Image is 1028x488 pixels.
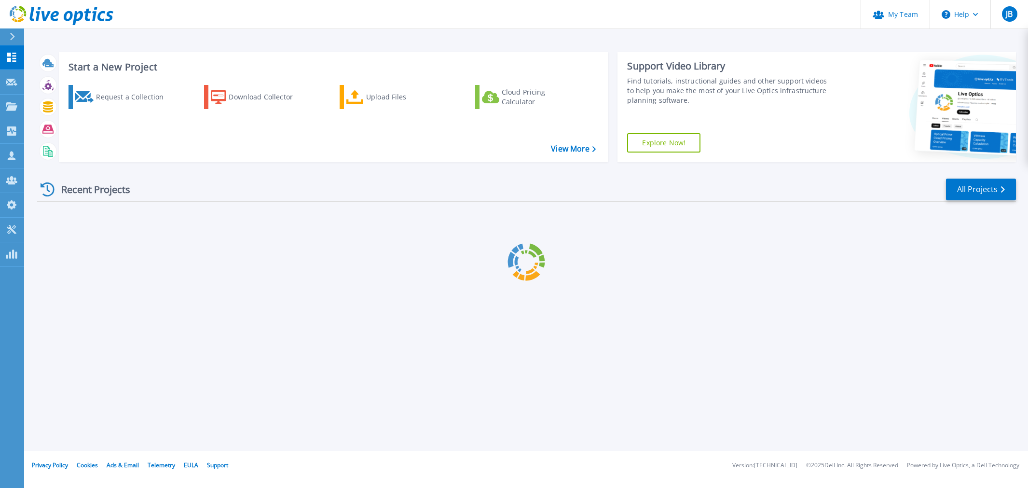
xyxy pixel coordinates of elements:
a: Cookies [77,461,98,469]
div: Cloud Pricing Calculator [502,87,579,107]
span: JB [1006,10,1013,18]
a: Explore Now! [627,133,700,153]
a: Ads & Email [107,461,139,469]
div: Upload Files [366,87,443,107]
a: Request a Collection [69,85,176,109]
div: Support Video Library [627,60,831,72]
div: Recent Projects [37,178,143,201]
h3: Start a New Project [69,62,596,72]
a: Support [207,461,228,469]
a: All Projects [946,179,1016,200]
li: © 2025 Dell Inc. All Rights Reserved [806,462,898,469]
a: EULA [184,461,198,469]
a: Upload Files [340,85,447,109]
a: Telemetry [148,461,175,469]
div: Find tutorials, instructional guides and other support videos to help you make the most of your L... [627,76,831,105]
a: View More [551,144,596,153]
div: Request a Collection [96,87,173,107]
a: Privacy Policy [32,461,68,469]
a: Download Collector [204,85,312,109]
a: Cloud Pricing Calculator [475,85,583,109]
li: Version: [TECHNICAL_ID] [732,462,797,469]
li: Powered by Live Optics, a Dell Technology [907,462,1019,469]
div: Download Collector [229,87,306,107]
